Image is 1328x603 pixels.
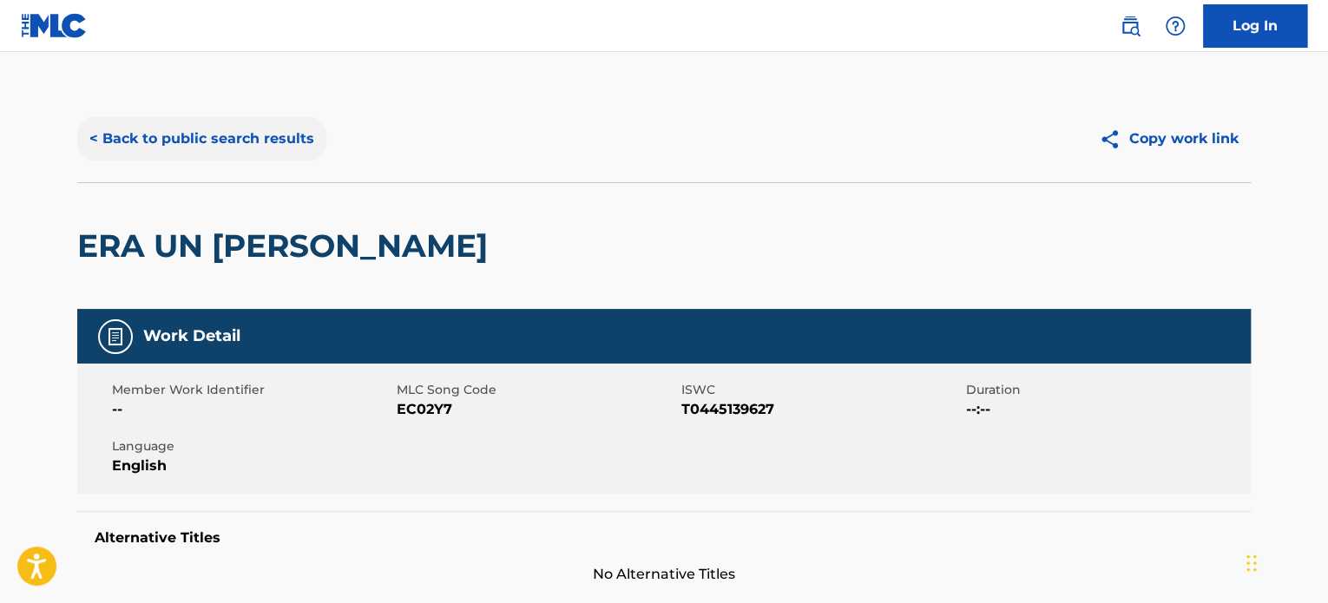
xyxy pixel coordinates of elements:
a: Public Search [1113,9,1147,43]
h5: Alternative Titles [95,529,1233,547]
img: help [1165,16,1186,36]
span: ISWC [681,381,962,399]
button: < Back to public search results [77,117,326,161]
h2: ERA UN [PERSON_NAME] [77,226,496,265]
img: MLC Logo [21,13,88,38]
span: Member Work Identifier [112,381,392,399]
img: Copy work link [1099,128,1129,150]
span: -- [112,399,392,420]
iframe: Chat Widget [1241,520,1328,603]
span: MLC Song Code [397,381,677,399]
div: Help [1158,9,1193,43]
span: T0445139627 [681,399,962,420]
span: Language [112,437,392,456]
button: Copy work link [1087,117,1251,161]
span: --:-- [966,399,1246,420]
h5: Work Detail [143,326,240,346]
img: Work Detail [105,326,126,347]
span: No Alternative Titles [77,564,1251,585]
img: search [1120,16,1141,36]
div: Drag [1246,537,1257,589]
a: Log In [1203,4,1307,48]
span: English [112,456,392,476]
span: EC02Y7 [397,399,677,420]
span: Duration [966,381,1246,399]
